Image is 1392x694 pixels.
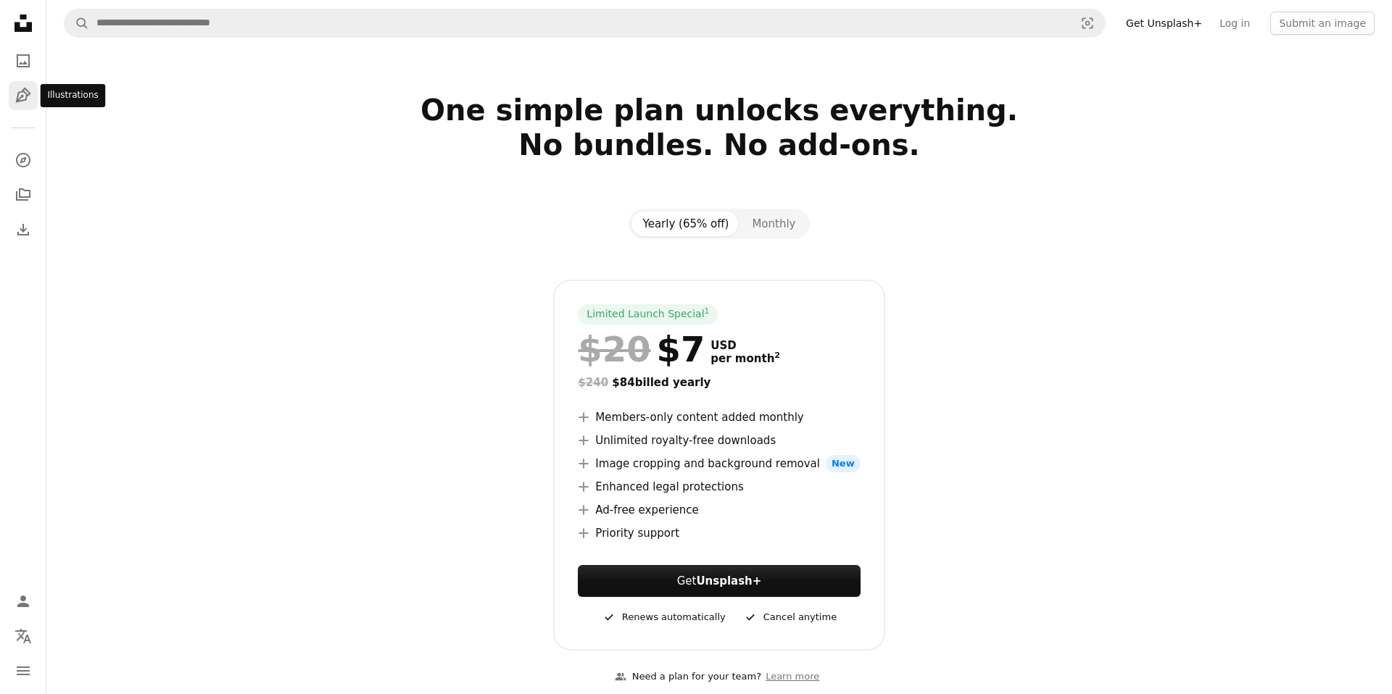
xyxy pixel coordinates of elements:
[1070,9,1105,37] button: Visual search
[252,93,1186,197] h2: One simple plan unlocks everything. No bundles. No add-ons.
[1270,12,1375,35] button: Submit an image
[578,478,860,496] li: Enhanced legal protections
[578,455,860,472] li: Image cropping and background removal
[705,306,710,315] sup: 1
[578,565,860,597] button: GetUnsplash+
[578,432,860,449] li: Unlimited royalty-free downloads
[578,524,860,542] li: Priority support
[9,622,38,651] button: Language
[696,574,761,588] strong: Unsplash+
[9,46,38,75] a: Photos
[702,307,713,322] a: 1
[578,409,860,426] li: Members-only content added monthly
[65,9,89,37] button: Search Unsplash
[578,304,718,325] div: Limited Launch Special
[9,215,38,244] a: Download History
[578,330,650,368] span: $20
[578,501,860,519] li: Ad-free experience
[710,352,780,365] span: per month
[631,212,741,236] button: Yearly (65% off)
[710,339,780,352] span: USD
[9,180,38,209] a: Collections
[743,609,837,626] div: Cancel anytime
[9,587,38,616] a: Log in / Sign up
[1211,12,1259,35] a: Log in
[771,352,783,365] a: 2
[602,609,726,626] div: Renews automatically
[1117,12,1211,35] a: Get Unsplash+
[9,9,38,41] a: Home — Unsplash
[9,146,38,175] a: Explore
[64,9,1106,38] form: Find visuals sitewide
[826,455,861,472] span: New
[761,665,824,689] a: Learn more
[615,669,761,685] div: Need a plan for your team?
[740,212,807,236] button: Monthly
[578,374,860,391] div: $84 billed yearly
[9,81,38,110] a: Illustrations
[578,330,705,368] div: $7
[578,376,608,389] span: $240
[9,656,38,685] button: Menu
[774,351,780,360] sup: 2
